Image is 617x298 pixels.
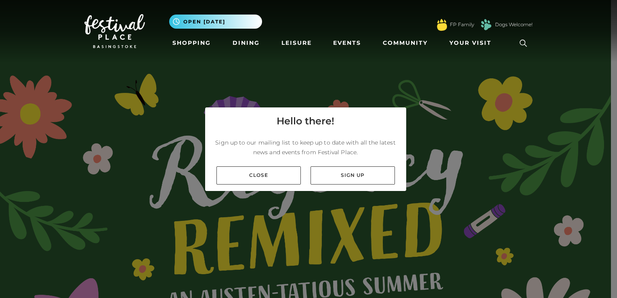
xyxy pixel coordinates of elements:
a: Close [216,166,301,185]
button: Open [DATE] [169,15,262,29]
a: Dining [229,36,263,50]
a: Sign up [311,166,395,185]
img: Festival Place Logo [84,14,145,48]
a: Community [380,36,431,50]
a: Leisure [278,36,315,50]
a: Shopping [169,36,214,50]
a: Events [330,36,364,50]
a: Dogs Welcome! [495,21,533,28]
span: Your Visit [449,39,491,47]
span: Open [DATE] [183,18,225,25]
a: FP Family [450,21,474,28]
h4: Hello there! [277,114,334,128]
p: Sign up to our mailing list to keep up to date with all the latest news and events from Festival ... [212,138,400,157]
a: Your Visit [446,36,499,50]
